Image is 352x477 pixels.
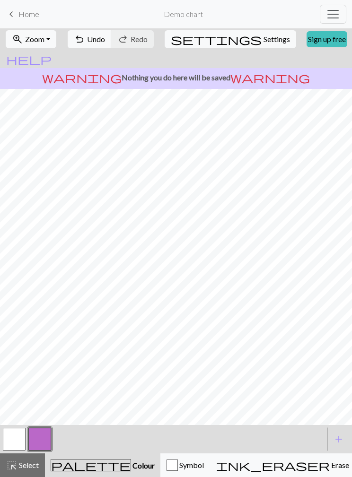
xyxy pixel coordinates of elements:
a: Home [6,6,39,22]
span: Zoom [25,35,44,43]
button: Symbol [160,453,210,477]
span: Home [18,9,39,18]
button: Toggle navigation [320,5,346,24]
button: Colour [45,453,160,477]
h2: Demo chart [164,9,203,18]
p: Nothing you do here will be saved [4,72,348,83]
i: Settings [171,34,262,45]
span: zoom_in [12,33,23,46]
span: Colour [131,461,155,470]
span: highlight_alt [6,459,18,472]
button: Undo [68,30,112,48]
span: undo [74,33,85,46]
span: add [333,433,344,446]
span: keyboard_arrow_left [6,8,17,21]
span: settings [171,33,262,46]
span: warning [230,71,310,84]
span: Settings [264,34,290,45]
button: SettingsSettings [165,30,296,48]
span: palette [51,459,131,472]
span: warning [42,71,122,84]
a: Sign up free [307,31,347,47]
button: Zoom [6,30,56,48]
span: help [6,52,52,66]
span: ink_eraser [216,459,330,472]
span: Erase [330,460,349,469]
span: Undo [87,35,105,43]
span: Symbol [178,460,204,469]
span: Select [18,460,39,469]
